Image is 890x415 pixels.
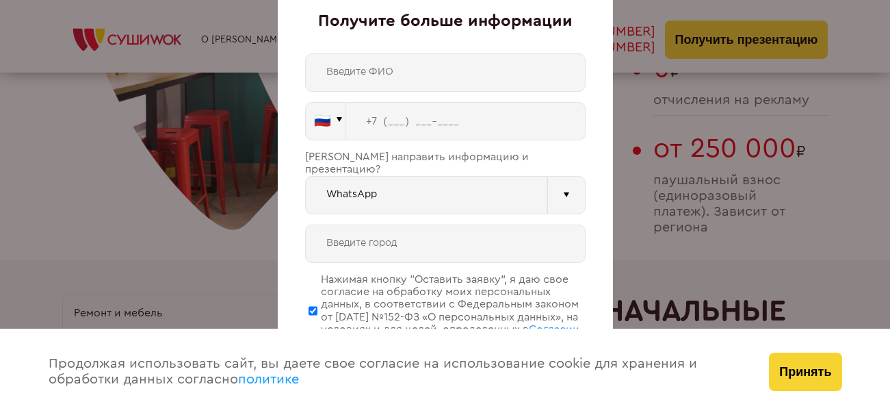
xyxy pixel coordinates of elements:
[305,225,586,263] input: Введите город
[321,273,586,349] div: Нажимая кнопку “Оставить заявку”, я даю свое согласие на обработку моих персональных данных, в со...
[305,102,345,140] button: 🇷🇺
[238,373,299,386] a: политике
[345,102,586,140] input: +7 (___) ___-____
[769,353,841,391] button: Принять
[305,151,586,176] div: [PERSON_NAME] направить информацию и презентацию?
[35,329,756,415] div: Продолжая использовать сайт, вы даете свое согласие на использование cookie для хранения и обрабо...
[305,53,586,92] input: Введите ФИО
[305,12,586,32] div: Получите больше информации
